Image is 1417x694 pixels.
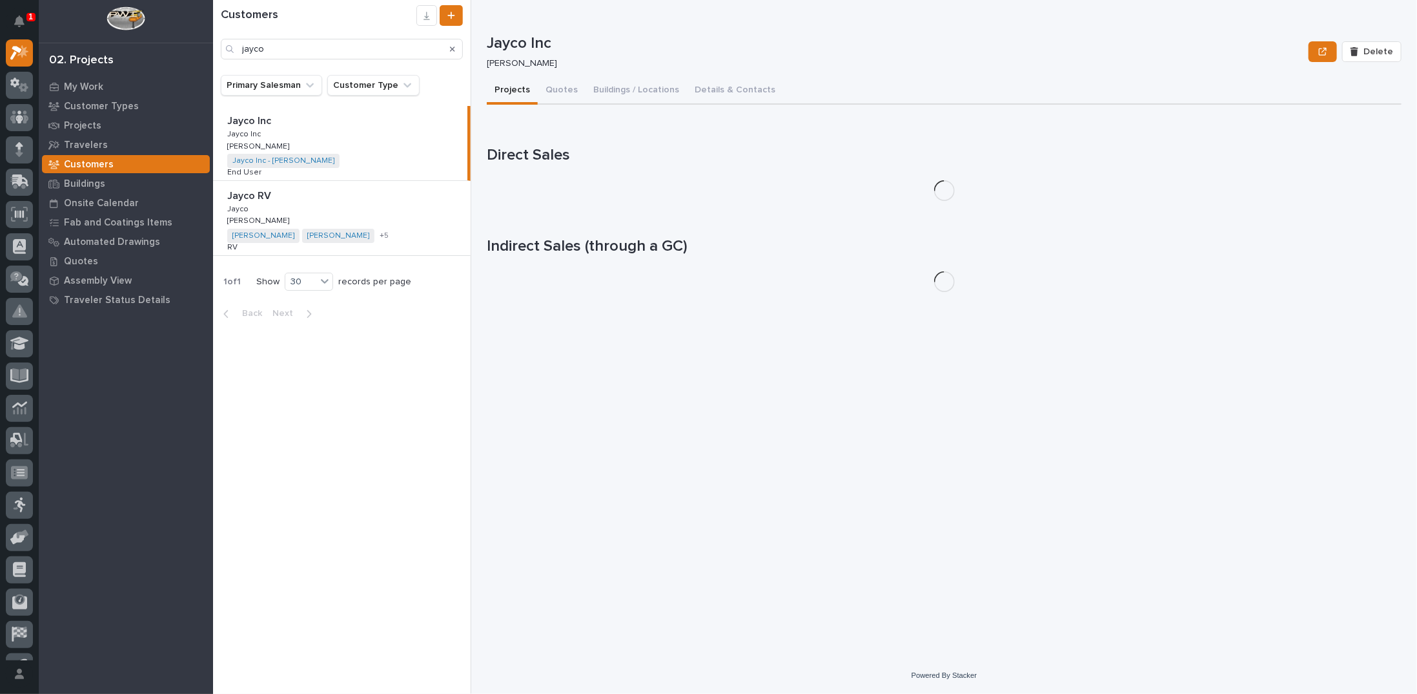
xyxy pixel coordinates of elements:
p: 1 of 1 [213,266,251,298]
p: Automated Drawings [64,237,160,248]
a: Projects [39,116,213,135]
h1: Direct Sales [487,146,1402,165]
a: Traveler Status Details [39,290,213,310]
p: Traveler Status Details [64,295,170,306]
p: Jayco Inc [227,112,274,127]
p: Jayco Inc [227,127,263,139]
div: 30 [285,275,316,289]
p: Travelers [64,140,108,151]
div: Notifications1 [16,16,33,36]
img: Workspace Logo [107,6,145,30]
a: Powered By Stacker [912,671,977,679]
a: Customers [39,154,213,174]
a: Jayco Inc - [PERSON_NAME] [232,156,334,165]
button: Delete [1342,41,1402,62]
a: Automated Drawings [39,232,213,251]
p: My Work [64,81,103,93]
p: Jayco RV [227,187,274,202]
button: Buildings / Locations [586,78,687,105]
a: Customer Types [39,96,213,116]
p: Jayco [227,202,251,214]
p: RV [227,240,240,252]
a: Quotes [39,251,213,271]
p: Show [256,277,280,288]
p: [PERSON_NAME] [227,214,292,226]
p: Customer Types [64,101,139,112]
p: Assembly View [64,275,132,287]
p: records per page [338,277,411,288]
p: Buildings [64,178,105,190]
p: [PERSON_NAME] [227,140,292,151]
span: Next [272,308,301,319]
p: Quotes [64,256,98,268]
h1: Indirect Sales (through a GC) [487,237,1402,256]
p: End User [227,165,264,177]
a: Onsite Calendar [39,193,213,213]
span: Back [234,308,262,319]
p: Fab and Coatings Items [64,217,172,229]
input: Search [221,39,463,59]
span: + 5 [380,232,389,240]
a: Fab and Coatings Items [39,213,213,232]
p: Projects [64,120,101,132]
div: 02. Projects [49,54,114,68]
button: Customer Type [327,75,420,96]
p: Customers [64,159,114,171]
a: My Work [39,77,213,96]
a: [PERSON_NAME] [307,231,369,240]
a: Buildings [39,174,213,193]
button: Quotes [538,78,586,105]
a: Jayco IncJayco Inc Jayco IncJayco Inc [PERSON_NAME][PERSON_NAME] Jayco Inc - [PERSON_NAME] End Us... [213,106,471,181]
button: Primary Salesman [221,75,322,96]
p: 1 [28,12,33,21]
p: [PERSON_NAME] [487,58,1298,69]
a: Assembly View [39,271,213,290]
p: Onsite Calendar [64,198,139,209]
span: Delete [1363,46,1393,58]
a: Travelers [39,135,213,154]
button: Back [213,308,267,319]
button: Projects [487,78,538,105]
button: Notifications [6,8,33,35]
button: Next [267,308,322,319]
a: Jayco RVJayco RV JaycoJayco [PERSON_NAME][PERSON_NAME] [PERSON_NAME] [PERSON_NAME] +5RVRV [213,181,471,256]
button: Details & Contacts [687,78,783,105]
a: [PERSON_NAME] [232,231,294,240]
p: Jayco Inc [487,34,1303,53]
h1: Customers [221,8,416,23]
